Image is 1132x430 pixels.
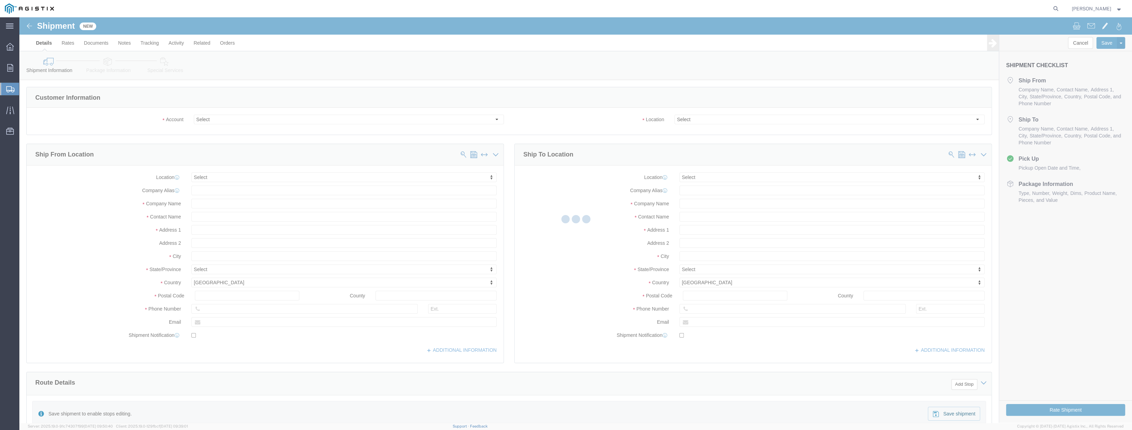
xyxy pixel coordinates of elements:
button: [PERSON_NAME] [1071,5,1123,13]
span: Copyright © [DATE]-[DATE] Agistix Inc., All Rights Reserved [1017,423,1124,429]
span: Server: 2025.19.0-91c74307f99 [28,424,113,428]
span: Client: 2025.19.0-129fbcf [116,424,188,428]
a: Feedback [470,424,488,428]
a: Support [453,424,470,428]
span: [DATE] 09:39:01 [160,424,188,428]
span: [DATE] 09:50:40 [84,424,113,428]
img: logo [5,3,54,14]
span: Bill Murphy [1072,5,1111,12]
